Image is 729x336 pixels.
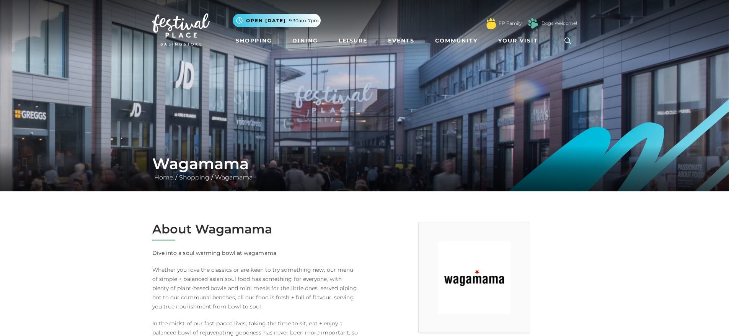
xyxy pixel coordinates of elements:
a: Wagamama [213,174,254,181]
span: Your Visit [498,37,538,45]
a: Events [385,34,418,48]
span: 9.30am-7pm [289,17,319,24]
a: FP Family [499,20,522,27]
button: Open [DATE] 9.30am-7pm [233,14,321,27]
a: Dining [289,34,321,48]
a: Your Visit [495,34,545,48]
strong: Dive into a soul warming bowl at wagamama [152,250,276,256]
span: Open [DATE] [246,17,286,24]
a: Community [432,34,481,48]
h1: Wagamama [152,155,577,173]
a: Dogs Welcome! [541,20,577,27]
a: Leisure [336,34,370,48]
div: / / [147,155,583,182]
img: Festival Place Logo [152,13,210,46]
a: Shopping [233,34,275,48]
p: Whether you love the classics or are keen to try something new, our menu of simple + balanced asi... [152,265,359,311]
a: Home [152,174,175,181]
h2: About Wagamama [152,222,359,237]
a: Shopping [177,174,211,181]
